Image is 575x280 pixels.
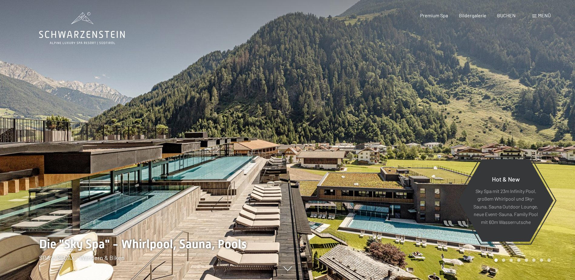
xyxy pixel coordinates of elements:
a: Bildergalerie [459,12,486,18]
span: Hot & New [492,175,520,182]
div: Carousel Page 6 [532,258,536,262]
div: Carousel Page 5 [525,258,528,262]
span: Menü [538,12,551,18]
div: Carousel Page 3 [510,258,513,262]
div: Carousel Page 7 [540,258,543,262]
a: Premium Spa [420,12,448,18]
div: Carousel Page 1 (Current Slide) [494,258,498,262]
div: Carousel Pagination [492,258,551,262]
a: BUCHEN [497,12,516,18]
a: Hot & New Sky Spa mit 23m Infinity Pool, großem Whirlpool und Sky-Sauna, Sauna Outdoor Lounge, ne... [458,159,554,242]
div: Carousel Page 2 [502,258,505,262]
div: Carousel Page 4 [517,258,520,262]
p: Sky Spa mit 23m Infinity Pool, großem Whirlpool und Sky-Sauna, Sauna Outdoor Lounge, neue Event-S... [473,187,539,226]
div: Carousel Page 8 [547,258,551,262]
